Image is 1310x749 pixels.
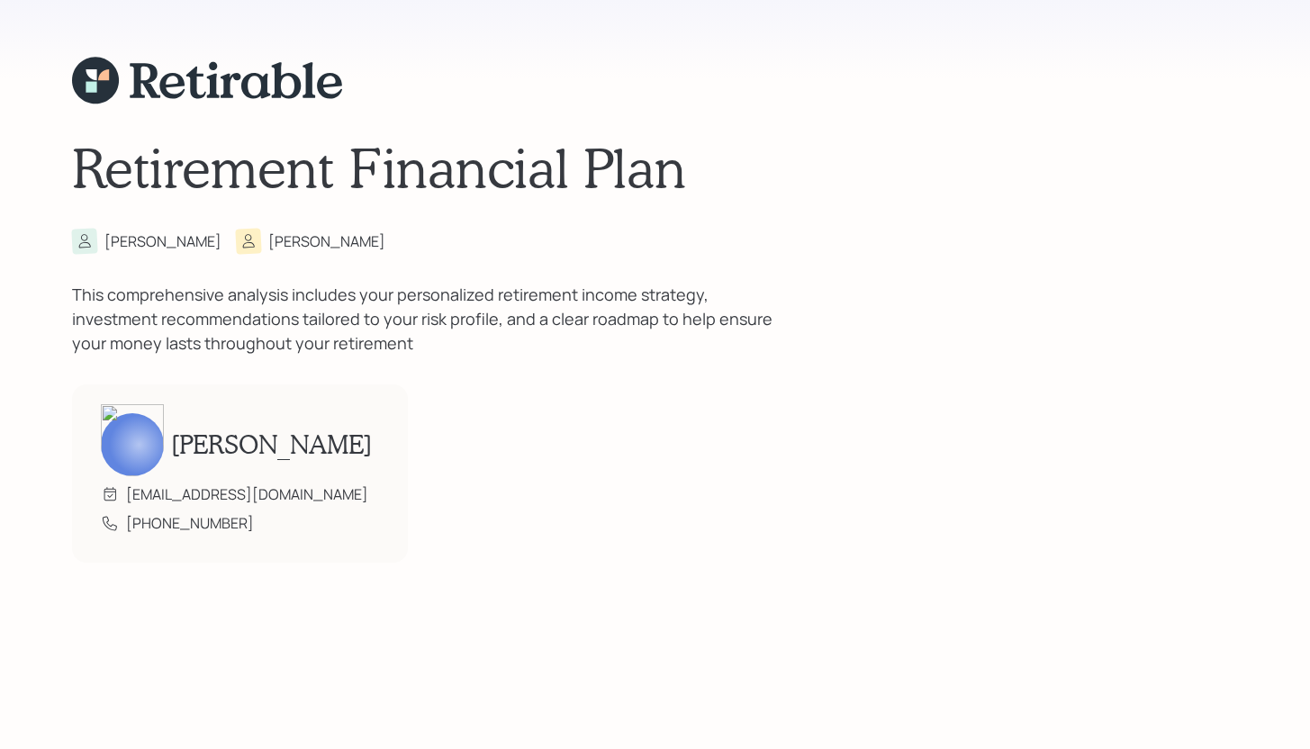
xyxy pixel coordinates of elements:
[126,512,254,534] div: [PHONE_NUMBER]
[171,429,372,460] h2: [PERSON_NAME]
[268,230,385,252] div: [PERSON_NAME]
[104,230,221,252] div: [PERSON_NAME]
[72,283,792,356] div: This comprehensive analysis includes your personalized retirement income strategy, investment rec...
[72,135,1238,200] h1: Retirement Financial Plan
[126,483,368,505] div: [EMAIL_ADDRESS][DOMAIN_NAME]
[101,404,164,476] img: sami-boghos-headshot.png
